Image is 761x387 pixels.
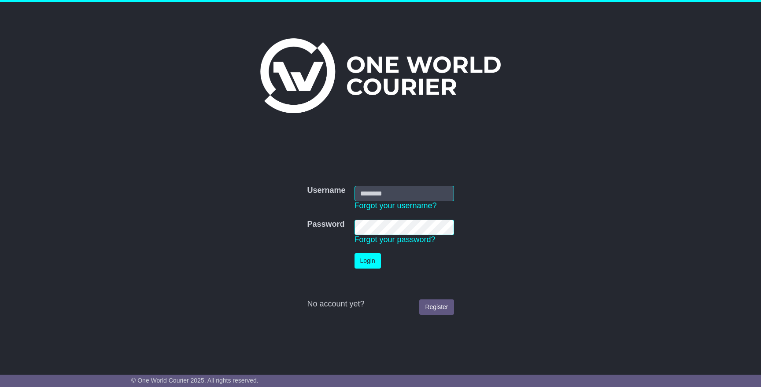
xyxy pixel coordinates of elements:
[419,299,454,315] a: Register
[307,299,454,309] div: No account yet?
[131,377,259,384] span: © One World Courier 2025. All rights reserved.
[307,186,345,195] label: Username
[260,38,501,113] img: One World
[355,235,436,244] a: Forgot your password?
[307,220,344,229] label: Password
[355,201,437,210] a: Forgot your username?
[355,253,381,269] button: Login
